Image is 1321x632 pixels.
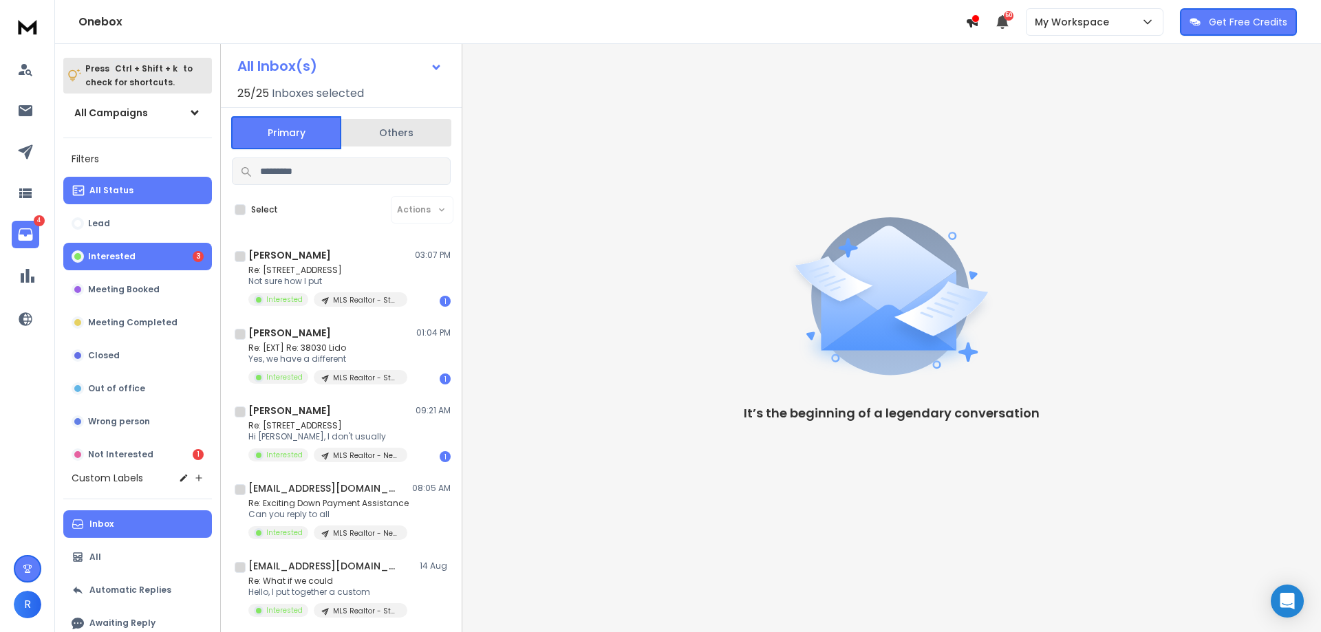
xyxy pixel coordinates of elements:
p: 03:07 PM [415,250,451,261]
p: All [89,552,101,563]
p: Not sure how I put [248,276,407,287]
div: 1 [193,449,204,460]
p: Closed [88,350,120,361]
div: 3 [193,251,204,262]
div: 1 [440,451,451,462]
span: Ctrl + Shift + k [113,61,180,76]
p: Meeting Completed [88,317,178,328]
p: All Status [89,185,133,196]
button: Meeting Completed [63,309,212,336]
button: Interested3 [63,243,212,270]
button: Get Free Credits [1180,8,1297,36]
button: Primary [231,116,341,149]
p: Inbox [89,519,114,530]
p: Interested [266,294,303,305]
h3: Filters [63,149,212,168]
span: 25 / 25 [237,85,269,102]
h3: Custom Labels [72,471,143,485]
button: R [14,591,41,618]
button: Out of office [63,375,212,402]
p: MLS Realtor - Stale Listing [333,295,399,305]
button: Wrong person [63,408,212,435]
p: 4 [34,215,45,226]
p: Awaiting Reply [89,618,155,629]
p: Out of office [88,383,145,394]
p: 09:21 AM [416,405,451,416]
button: Others [341,118,451,148]
p: Lead [88,218,110,229]
button: All Status [63,177,212,204]
p: 14 Aug [420,560,451,571]
p: Interested [266,527,303,538]
p: Re: [STREET_ADDRESS] [248,420,407,431]
p: My Workspace [1035,15,1115,29]
h3: Inboxes selected [272,85,364,102]
p: Interested [266,605,303,615]
p: Re: [EXT] Re: 38030 Lido [248,342,407,353]
h1: [PERSON_NAME] [248,404,331,417]
p: Automatic Replies [89,585,171,596]
div: 1 [440,373,451,384]
h1: [PERSON_NAME] [248,326,331,340]
h1: All Inbox(s) [237,59,317,73]
p: Re: [STREET_ADDRESS] [248,265,407,276]
p: Wrong person [88,416,150,427]
p: Re: What if we could [248,576,407,587]
p: Hi [PERSON_NAME], I don't usually [248,431,407,442]
button: Meeting Booked [63,276,212,303]
p: MLS Realtor - New Listing [333,528,399,538]
h1: Onebox [78,14,965,30]
h1: [PERSON_NAME] [248,248,331,262]
p: MLS Realtor - Stale Listing [333,606,399,616]
p: Hello, I put together a custom [248,587,407,598]
label: Select [251,204,278,215]
div: Open Intercom Messenger [1271,585,1304,618]
button: Automatic Replies [63,576,212,604]
button: All [63,543,212,571]
p: Get Free Credits [1209,15,1287,29]
img: logo [14,14,41,39]
p: MLS Realtor - Stale Listing [333,373,399,383]
p: 01:04 PM [416,327,451,338]
p: Interested [88,251,136,262]
p: Re: Exciting Down Payment Assistance [248,498,409,509]
p: Meeting Booked [88,284,160,295]
a: 4 [12,221,39,248]
p: Yes, we have a different [248,353,407,364]
button: Not Interested1 [63,441,212,468]
p: Not Interested [88,449,153,460]
span: 50 [1004,11,1013,21]
button: Lead [63,210,212,237]
h1: All Campaigns [74,106,148,120]
div: 1 [440,296,451,307]
p: 08:05 AM [412,483,451,494]
p: Can you reply to all [248,509,409,520]
p: Press to check for shortcuts. [85,62,193,89]
button: Closed [63,342,212,369]
p: Interested [266,372,303,382]
button: All Inbox(s) [226,52,453,80]
p: MLS Realtor - New Listing [333,450,399,461]
h1: [EMAIL_ADDRESS][DOMAIN_NAME] [248,559,400,573]
p: Interested [266,450,303,460]
h1: [EMAIL_ADDRESS][DOMAIN_NAME] +1 [248,481,400,495]
button: All Campaigns [63,99,212,127]
p: It’s the beginning of a legendary conversation [744,404,1040,423]
button: Inbox [63,510,212,538]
